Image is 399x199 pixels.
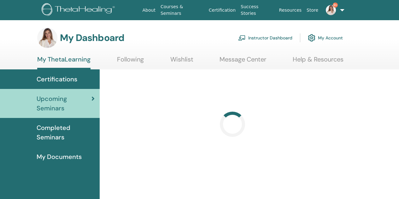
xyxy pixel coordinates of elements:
[37,28,57,48] img: default.jpg
[117,56,144,68] a: Following
[326,5,336,15] img: default.jpg
[140,4,158,16] a: About
[238,31,292,45] a: Instructor Dashboard
[37,152,82,161] span: My Documents
[37,94,91,113] span: Upcoming Seminars
[238,1,276,19] a: Success Stories
[170,56,193,68] a: Wishlist
[308,31,343,45] a: My Account
[308,32,315,43] img: cog.svg
[293,56,343,68] a: Help & Resources
[37,56,91,69] a: My ThetaLearning
[42,3,117,17] img: logo.png
[304,4,321,16] a: Store
[333,3,338,8] span: 9+
[37,74,77,84] span: Certifications
[220,56,266,68] a: Message Center
[206,4,238,16] a: Certification
[238,35,246,41] img: chalkboard-teacher.svg
[158,1,206,19] a: Courses & Seminars
[60,32,124,44] h3: My Dashboard
[37,123,95,142] span: Completed Seminars
[277,4,304,16] a: Resources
